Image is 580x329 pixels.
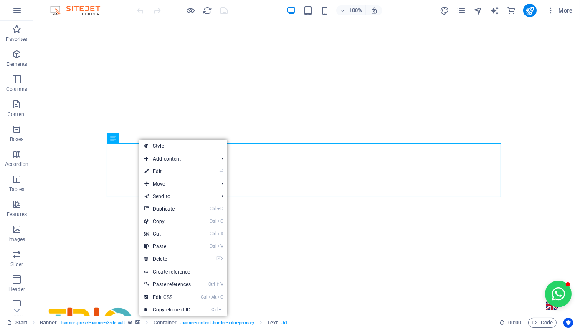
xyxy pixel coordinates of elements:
[8,111,26,118] p: Content
[139,215,196,228] a: CtrlCCopy
[490,5,500,15] button: text_generator
[507,5,517,15] button: commerce
[547,6,573,15] span: More
[528,318,557,328] button: Code
[217,206,223,211] i: D
[40,318,288,328] nav: breadcrumb
[563,318,573,328] button: Usercentrics
[139,153,215,165] span: Add content
[208,281,215,287] i: Ctrl
[514,319,515,326] span: :
[203,5,213,15] button: reload
[525,6,534,15] i: Publish
[139,278,196,291] a: Ctrl⇧VPaste references
[154,318,177,328] span: Click to select. Double-click to edit
[6,61,28,68] p: Elements
[217,218,223,224] i: C
[370,7,378,14] i: On resize automatically adjust zoom level to fit chosen device.
[508,318,521,328] span: 00 00
[217,244,223,249] i: V
[5,161,28,168] p: Accordion
[203,6,213,15] i: Reload page
[128,320,132,325] i: This element is a customizable preset
[139,140,227,152] a: Style
[440,6,449,15] i: Design (Ctrl+Alt+Y)
[210,218,217,224] i: Ctrl
[543,4,576,17] button: More
[349,5,362,15] h6: 100%
[473,6,483,15] i: Navigator
[267,318,278,328] span: Click to select. Double-click to edit
[6,86,27,93] p: Columns
[499,318,522,328] h6: Session time
[40,318,57,328] span: Click to select. Double-click to edit
[219,168,223,174] i: ⏎
[220,281,223,287] i: V
[139,190,215,203] a: Send to
[8,286,25,293] p: Header
[7,318,28,328] a: Click to cancel selection. Double-click to open Pages
[10,261,23,268] p: Slider
[490,6,499,15] i: AI Writer
[532,318,553,328] span: Code
[201,294,208,300] i: Ctrl
[456,6,466,15] i: Pages (Ctrl+Alt+S)
[139,178,215,190] span: Move
[217,231,223,236] i: X
[10,136,24,143] p: Boxes
[219,307,223,312] i: I
[456,5,466,15] button: pages
[210,231,217,236] i: Ctrl
[210,206,217,211] i: Ctrl
[139,266,227,278] a: Create reference
[6,36,27,43] p: Favorites
[135,320,140,325] i: This element contains a background
[336,5,366,15] button: 100%
[60,318,125,328] span: . banner .preset-banner-v3-default
[507,6,516,15] i: Commerce
[281,318,287,328] span: . h1
[216,256,223,261] i: ⌦
[139,203,196,215] a: CtrlDDuplicate
[139,304,196,316] a: CtrlICopy element ID
[186,5,196,15] button: Click here to leave preview mode and continue editing
[180,318,254,328] span: . banner-content .border-color-primary
[210,244,217,249] i: Ctrl
[139,291,196,304] a: CtrlAltCEdit CSS
[139,228,196,240] a: CtrlXCut
[523,4,537,17] button: publish
[512,260,538,286] button: Open chat window
[48,5,111,15] img: Editor Logo
[216,281,220,287] i: ⇧
[139,253,196,265] a: ⌦Delete
[208,294,217,300] i: Alt
[9,186,24,193] p: Tables
[212,307,218,312] i: Ctrl
[7,211,27,218] p: Features
[8,236,25,243] p: Images
[139,240,196,253] a: CtrlVPaste
[217,294,223,300] i: C
[139,165,196,178] a: ⏎Edit
[473,5,483,15] button: navigator
[440,5,450,15] button: design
